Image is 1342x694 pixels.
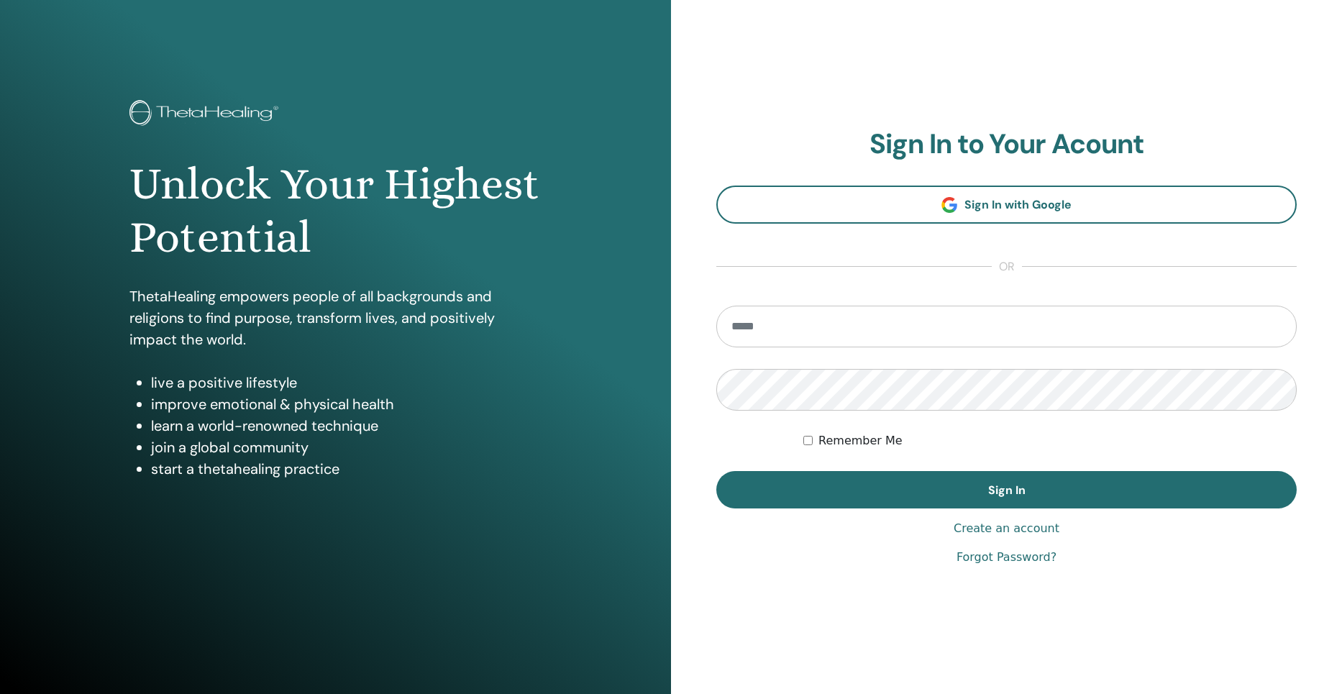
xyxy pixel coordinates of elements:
li: live a positive lifestyle [151,372,541,393]
span: or [992,258,1022,275]
a: Sign In with Google [716,186,1297,224]
li: join a global community [151,437,541,458]
h1: Unlock Your Highest Potential [129,157,541,265]
span: Sign In [988,483,1026,498]
li: learn a world-renowned technique [151,415,541,437]
label: Remember Me [818,432,903,449]
a: Forgot Password? [957,549,1056,566]
div: Keep me authenticated indefinitely or until I manually logout [803,432,1297,449]
button: Sign In [716,471,1297,508]
h2: Sign In to Your Acount [716,128,1297,161]
li: start a thetahealing practice [151,458,541,480]
a: Create an account [954,520,1059,537]
span: Sign In with Google [964,197,1072,212]
p: ThetaHealing empowers people of all backgrounds and religions to find purpose, transform lives, a... [129,286,541,350]
li: improve emotional & physical health [151,393,541,415]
